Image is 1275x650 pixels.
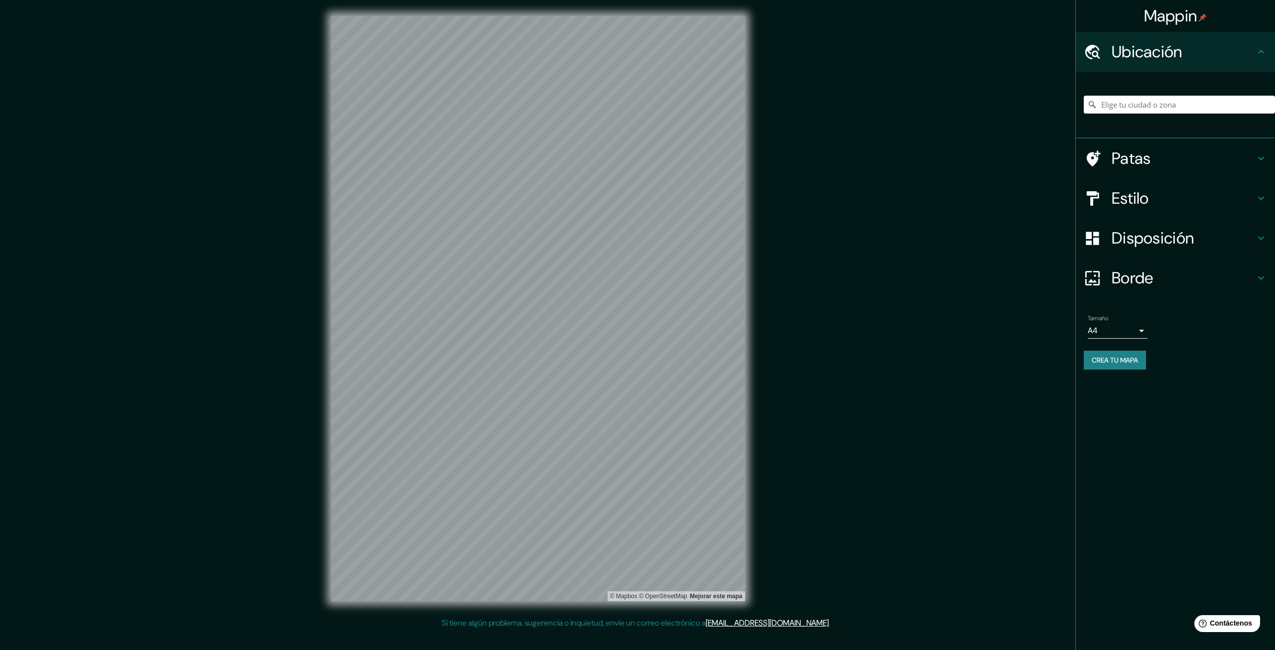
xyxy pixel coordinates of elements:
[1076,218,1275,258] div: Disposición
[1144,5,1197,26] font: Mappin
[1076,32,1275,72] div: Ubicación
[1112,41,1182,62] font: Ubicación
[1199,13,1207,21] img: pin-icon.png
[639,593,687,600] font: © OpenStreetMap
[1092,356,1138,365] font: Crea tu mapa
[706,618,829,628] a: [EMAIL_ADDRESS][DOMAIN_NAME]
[690,593,742,600] font: Mejorar este mapa
[1076,138,1275,178] div: Patas
[1084,96,1275,114] input: Elige tu ciudad o zona
[1088,325,1098,336] font: A4
[1112,228,1194,249] font: Disposición
[1112,267,1153,288] font: Borde
[832,617,834,628] font: .
[1088,314,1108,322] font: Tamaño
[690,593,742,600] a: Comentarios sobre el mapa
[639,593,687,600] a: Mapa de OpenStreet
[1112,148,1151,169] font: Patas
[1076,178,1275,218] div: Estilo
[1112,188,1149,209] font: Estilo
[1076,258,1275,298] div: Borde
[331,16,745,601] canvas: Mapa
[610,593,637,600] font: © Mapbox
[1088,323,1147,339] div: A4
[1084,351,1146,370] button: Crea tu mapa
[829,618,830,628] font: .
[830,617,832,628] font: .
[1186,611,1264,639] iframe: Lanzador de widgets de ayuda
[442,618,706,628] font: Si tiene algún problema, sugerencia o inquietud, envíe un correo electrónico a
[610,593,637,600] a: Mapbox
